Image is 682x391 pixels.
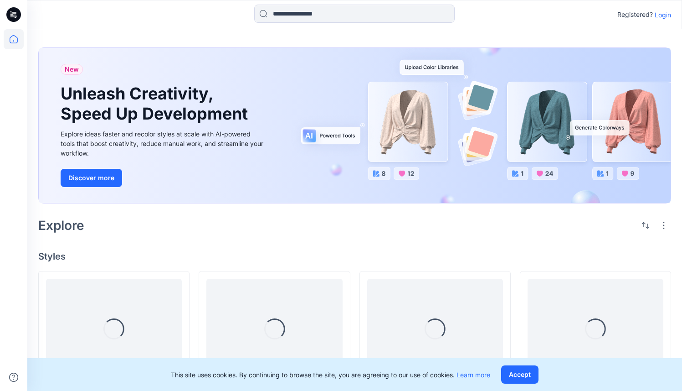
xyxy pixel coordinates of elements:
[61,129,266,158] div: Explore ideas faster and recolor styles at scale with AI-powered tools that boost creativity, red...
[61,84,252,123] h1: Unleash Creativity, Speed Up Development
[501,365,538,384] button: Accept
[171,370,490,380] p: This site uses cookies. By continuing to browse the site, you are agreeing to our use of cookies.
[61,169,122,187] button: Discover more
[65,64,79,75] span: New
[38,218,84,233] h2: Explore
[61,169,266,187] a: Discover more
[617,9,653,20] p: Registered?
[38,251,671,262] h4: Styles
[655,10,671,20] p: Login
[456,371,490,379] a: Learn more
